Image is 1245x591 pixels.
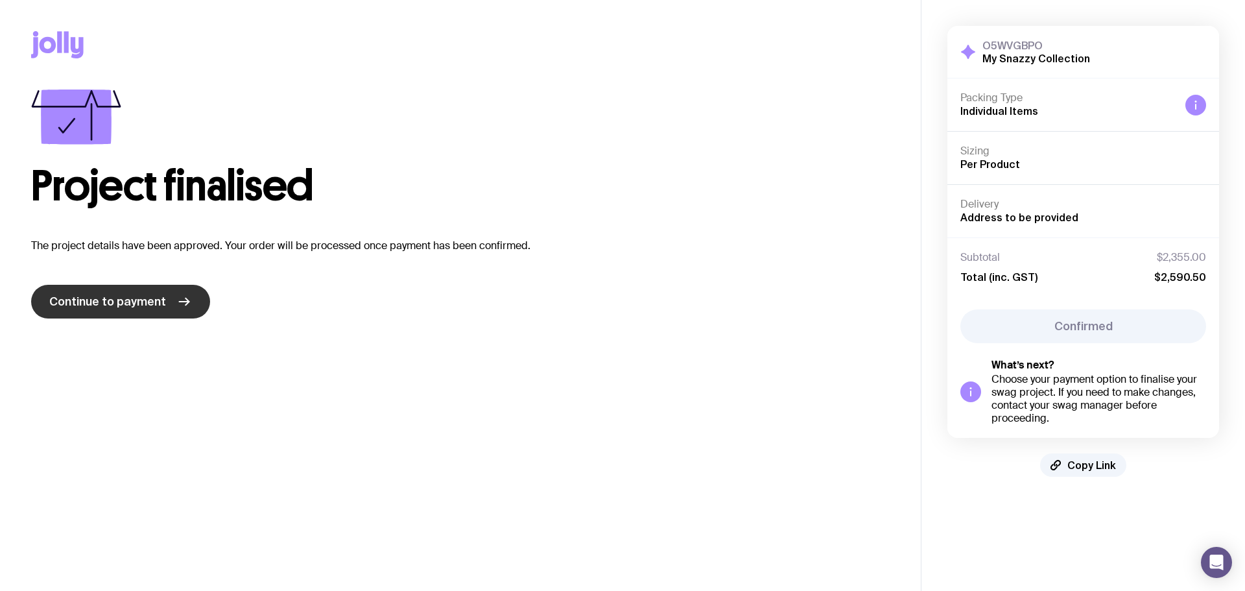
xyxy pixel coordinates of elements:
span: Per Product [960,158,1020,170]
span: Individual Items [960,105,1038,117]
span: Continue to payment [49,294,166,309]
span: Total (inc. GST) [960,271,1037,283]
span: Subtotal [960,251,1000,264]
h3: O5WVGBPO [982,39,1090,52]
div: Choose your payment option to finalise your swag project. If you need to make changes, contact yo... [991,373,1206,425]
span: $2,355.00 [1157,251,1206,264]
h4: Delivery [960,198,1206,211]
h4: Packing Type [960,91,1175,104]
p: The project details have been approved. Your order will be processed once payment has been confir... [31,238,890,254]
h4: Sizing [960,145,1206,158]
div: Open Intercom Messenger [1201,547,1232,578]
h1: Project finalised [31,165,890,207]
span: $2,590.50 [1154,271,1206,283]
h5: What’s next? [991,359,1206,372]
button: Confirmed [960,309,1206,343]
h2: My Snazzy Collection [982,52,1090,65]
button: Copy Link [1040,453,1126,477]
a: Continue to payment [31,285,210,319]
span: Address to be provided [960,211,1078,223]
span: Copy Link [1067,459,1116,472]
